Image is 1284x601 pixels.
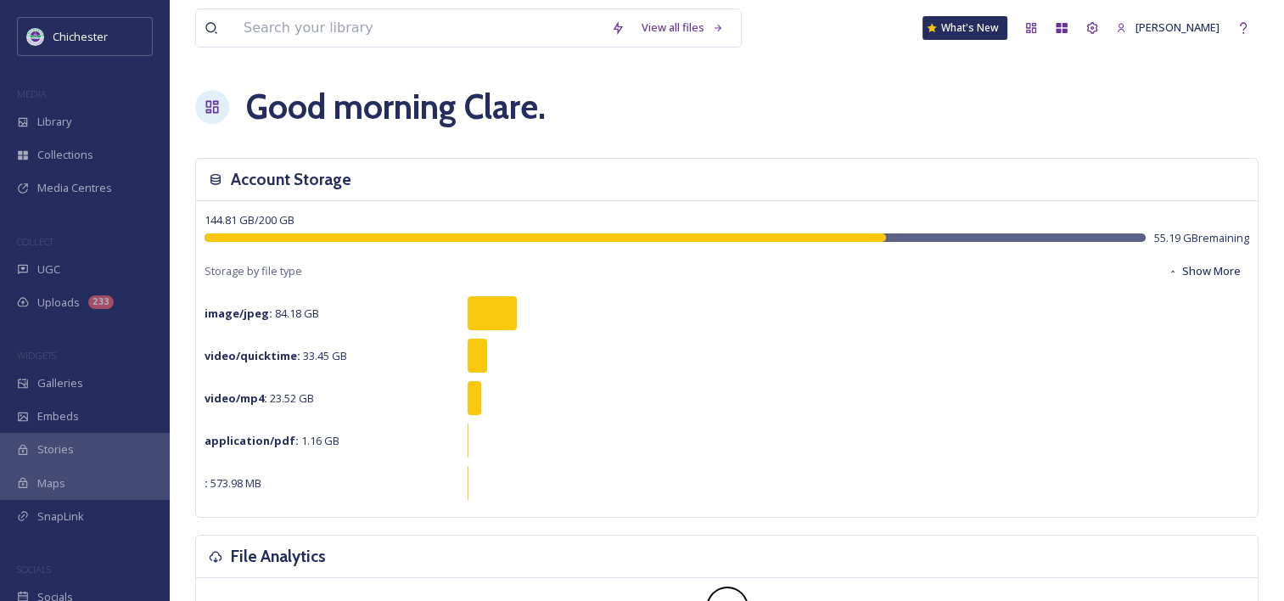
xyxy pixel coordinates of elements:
[1159,255,1249,288] button: Show More
[1135,20,1220,35] span: [PERSON_NAME]
[231,167,351,192] h3: Account Storage
[17,235,53,248] span: COLLECT
[246,81,546,132] h1: Good morning Clare .
[205,263,302,279] span: Storage by file type
[633,11,732,44] a: View all files
[922,16,1007,40] a: What's New
[1107,11,1228,44] a: [PERSON_NAME]
[37,408,79,424] span: Embeds
[37,180,112,196] span: Media Centres
[37,441,74,458] span: Stories
[17,87,47,100] span: MEDIA
[205,306,319,321] span: 84.18 GB
[205,348,347,363] span: 33.45 GB
[205,475,261,491] span: 573.98 MB
[205,433,339,448] span: 1.16 GB
[231,544,326,569] h3: File Analytics
[205,475,208,491] strong: :
[27,28,44,45] img: Logo_of_Chichester_District_Council.png
[205,433,299,448] strong: application/pdf :
[37,147,93,163] span: Collections
[37,375,83,391] span: Galleries
[205,390,267,406] strong: video/mp4 :
[37,508,84,525] span: SnapLink
[37,475,65,491] span: Maps
[37,295,80,311] span: Uploads
[205,348,300,363] strong: video/quicktime :
[205,212,294,227] span: 144.81 GB / 200 GB
[17,563,51,576] span: SOCIALS
[1154,230,1249,246] span: 55.19 GB remaining
[17,349,56,362] span: WIDGETS
[205,306,272,321] strong: image/jpeg :
[205,390,314,406] span: 23.52 GB
[88,295,114,309] div: 233
[37,114,71,130] span: Library
[37,261,60,278] span: UGC
[235,9,603,47] input: Search your library
[53,29,108,44] span: Chichester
